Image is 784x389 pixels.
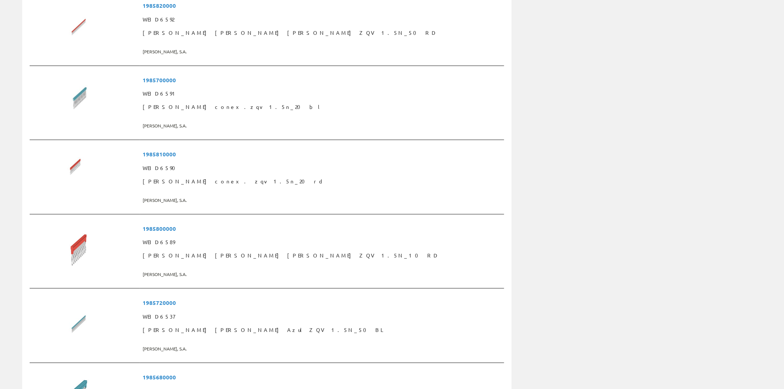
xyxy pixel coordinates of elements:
[51,222,107,277] img: Foto artículo Peine Bornes Rojo ZQV 1.5N_10 RD (150x150)
[51,296,107,352] img: Foto artículo Peine Bornes Azul ZQV 1.5N_50 BL (150x150)
[143,370,501,384] span: 1985680000
[143,236,501,249] span: WEID6589
[143,147,501,161] span: 1985810000
[143,296,501,310] span: 1985720000
[143,100,501,114] span: [PERSON_NAME] conex.zqv 1.5n_20 bl
[143,249,501,262] span: [PERSON_NAME] [PERSON_NAME] [PERSON_NAME] ZQV 1.5N_10 RD
[143,26,501,40] span: [PERSON_NAME] [PERSON_NAME] [PERSON_NAME] ZQV 1.5N_50 RD
[143,13,501,26] span: WEID6592
[143,222,501,236] span: 1985800000
[143,162,501,175] span: WEID6590
[143,46,501,58] span: [PERSON_NAME], S.A.
[143,310,501,323] span: WEID6537
[51,73,121,129] img: Foto artículo Puente conex.zqv 1.5n_20 bl (187.5x150)
[143,343,501,355] span: [PERSON_NAME], S.A.
[143,175,501,188] span: [PERSON_NAME] conex. zqv 1.5n_20 rd
[143,73,501,87] span: 1985700000
[143,323,501,337] span: [PERSON_NAME] [PERSON_NAME] Azul ZQV 1.5N_50 BL
[143,268,501,280] span: [PERSON_NAME], S.A.
[143,194,501,206] span: [PERSON_NAME], S.A.
[143,120,501,132] span: [PERSON_NAME], S.A.
[143,87,501,100] span: WEID6591
[51,147,122,192] img: Foto artículo Puente conex. zqv 1.5n_20 rd (192x119.79487179487)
